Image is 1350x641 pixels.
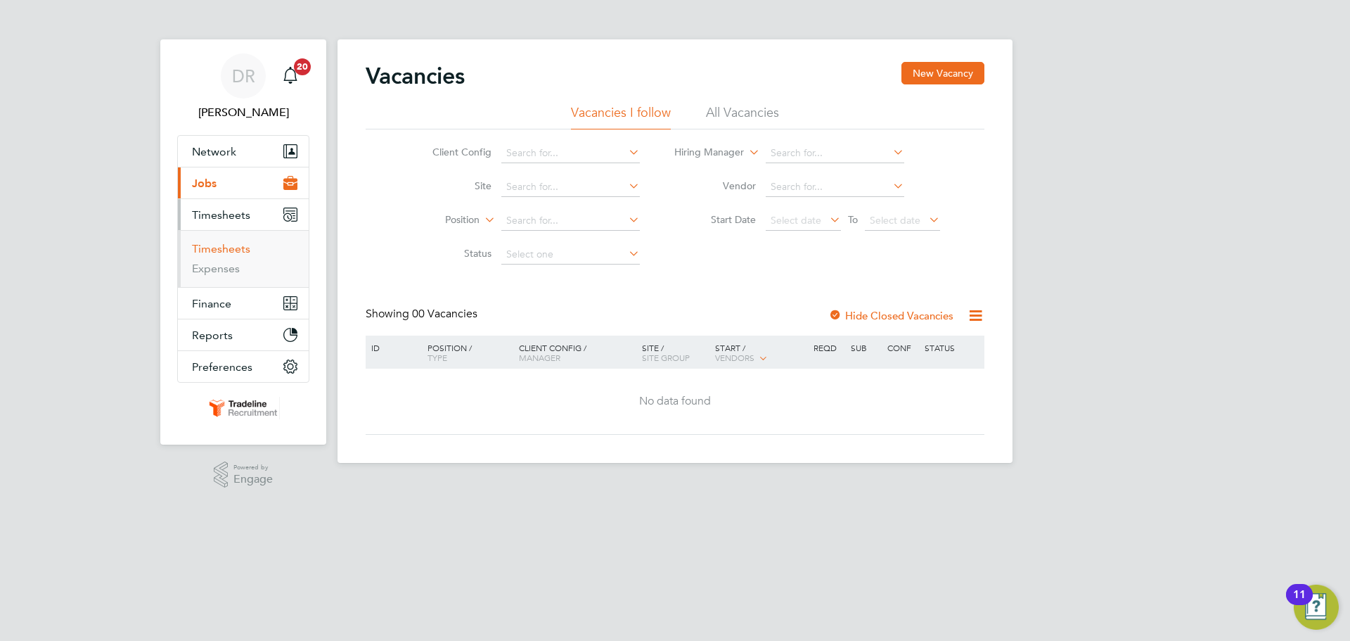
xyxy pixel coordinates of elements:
div: Status [921,336,982,360]
a: 20 [276,53,304,99]
label: Site [411,179,491,192]
a: Powered byEngage [214,462,274,488]
span: Jobs [192,177,217,190]
span: Type [427,352,447,363]
span: Demi Richens [177,104,309,121]
span: Manager [519,352,560,363]
label: Client Config [411,146,491,158]
button: Finance [178,288,309,319]
div: 11 [1293,595,1306,613]
span: Preferences [192,360,252,374]
div: Timesheets [178,230,309,287]
span: Vendors [715,352,754,363]
span: Select date [771,214,821,227]
div: Reqd [810,336,847,360]
label: Status [411,247,491,260]
span: 00 Vacancies [412,307,477,321]
span: Timesheets [192,208,250,222]
label: Hide Closed Vacancies [828,309,953,322]
div: Site / [638,336,712,369]
a: Go to home page [177,397,309,419]
span: 20 [294,58,311,75]
a: Timesheets [192,242,250,255]
div: ID [368,336,417,360]
span: Engage [233,474,273,485]
button: Timesheets [178,199,309,230]
input: Search for... [501,144,640,163]
div: No data found [368,394,982,409]
div: Sub [847,336,884,360]
div: Showing [366,307,480,322]
button: New Vacancy [901,62,984,84]
span: Site Group [642,352,690,363]
button: Open Resource Center, 11 new notifications [1294,585,1339,630]
div: Client Config / [515,336,638,369]
span: DR [232,67,255,85]
button: Reports [178,319,309,350]
nav: Main navigation [160,39,326,445]
input: Search for... [501,177,640,197]
div: Conf [884,336,920,360]
span: Select date [870,214,920,227]
span: Powered by [233,462,273,474]
a: Expenses [192,262,240,275]
a: DR[PERSON_NAME] [177,53,309,121]
li: Vacancies I follow [571,104,671,129]
button: Jobs [178,167,309,198]
h2: Vacancies [366,62,465,90]
img: tradelinerecruitment-logo-retina.png [207,397,280,419]
input: Search for... [501,211,640,231]
li: All Vacancies [706,104,779,129]
input: Search for... [766,177,904,197]
button: Preferences [178,351,309,382]
div: Start / [712,336,810,371]
button: Network [178,136,309,167]
span: To [844,210,862,229]
label: Hiring Manager [663,146,744,160]
label: Vendor [675,179,756,192]
span: Finance [192,297,231,310]
div: Position / [417,336,515,369]
input: Select one [501,245,640,265]
label: Start Date [675,213,756,226]
span: Network [192,145,236,158]
input: Search for... [766,144,904,163]
span: Reports [192,329,233,342]
label: Position [399,213,480,227]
